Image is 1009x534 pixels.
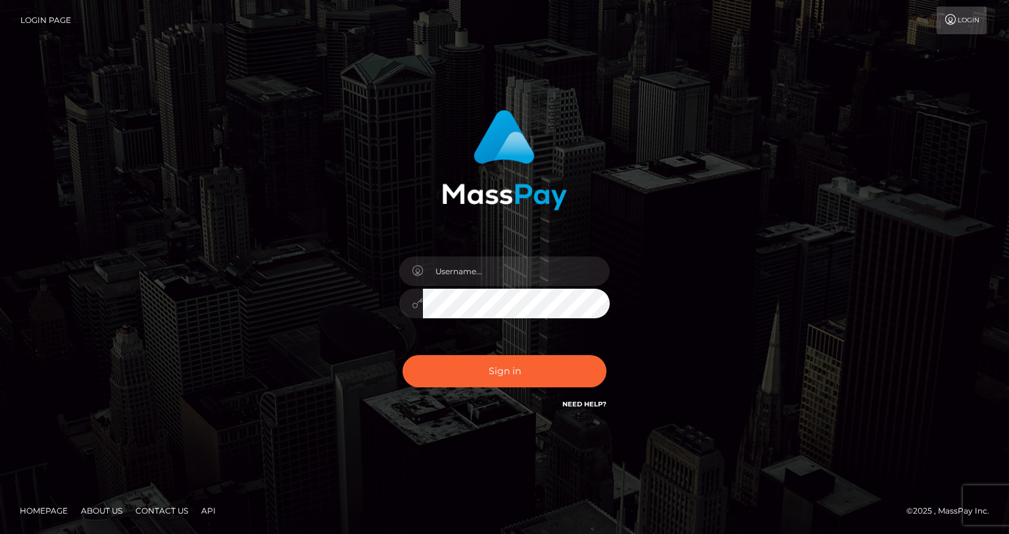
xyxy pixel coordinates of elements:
a: API [196,500,221,521]
input: Username... [423,256,610,286]
a: Need Help? [562,400,606,408]
a: About Us [76,500,128,521]
img: MassPay Login [442,110,567,210]
a: Homepage [14,500,73,521]
button: Sign in [403,355,606,387]
a: Login Page [20,7,71,34]
a: Login [937,7,987,34]
a: Contact Us [130,500,193,521]
div: © 2025 , MassPay Inc. [906,504,999,518]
